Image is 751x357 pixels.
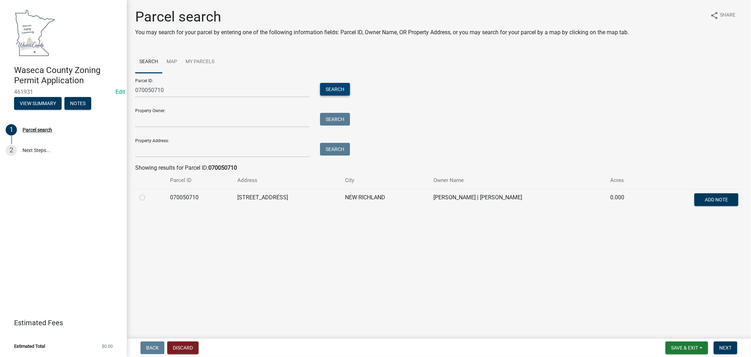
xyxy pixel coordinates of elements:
th: Parcel ID [166,172,233,189]
th: Owner Name [429,172,606,189]
button: Discard [167,341,199,354]
h4: Waseca County Zoning Permit Application [14,65,121,86]
div: Showing results for Parcel ID: [135,164,743,172]
span: $0.00 [102,344,113,349]
a: Estimated Fees [6,316,115,330]
h1: Parcel search [135,8,629,25]
button: Search [320,113,350,126]
span: Estimated Total [14,344,45,349]
wm-modal-confirm: Edit Application Number [115,89,125,95]
a: My Parcels [181,51,219,73]
button: Next [714,341,737,354]
span: Share [720,11,736,20]
p: You may search for your parcel by entering one of the following information fields: Parcel ID, Ow... [135,28,629,37]
td: 070050710 [166,189,233,212]
button: shareShare [705,8,741,22]
span: Add Note [705,196,728,202]
button: Search [320,83,350,96]
button: Add Note [694,193,738,206]
th: Acres [606,172,647,189]
button: View Summary [14,97,62,110]
a: Search [135,51,162,73]
th: Address [233,172,341,189]
div: Parcel search [23,127,52,132]
i: share [710,11,719,20]
button: Notes [64,97,91,110]
button: Search [320,143,350,156]
td: NEW RICHLAND [341,189,429,212]
wm-modal-confirm: Summary [14,101,62,107]
div: 1 [6,124,17,135]
span: Next [719,345,732,351]
td: [STREET_ADDRESS] [233,189,341,212]
span: 461931 [14,89,113,95]
img: Waseca County, Minnesota [14,7,56,58]
span: Back [146,345,159,351]
th: City [341,172,429,189]
div: 2 [6,145,17,156]
td: 0.000 [606,189,647,212]
button: Save & Exit [665,341,708,354]
span: Save & Exit [671,345,698,351]
wm-modal-confirm: Notes [64,101,91,107]
a: Edit [115,89,125,95]
button: Back [140,341,164,354]
strong: 070050710 [208,164,237,171]
a: Map [162,51,181,73]
td: [PERSON_NAME] | [PERSON_NAME] [429,189,606,212]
